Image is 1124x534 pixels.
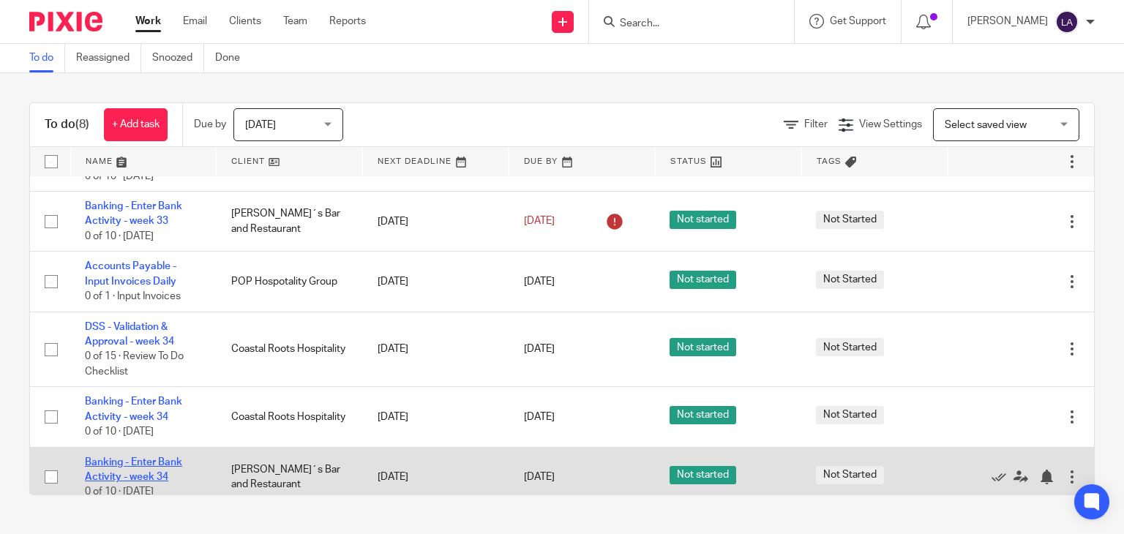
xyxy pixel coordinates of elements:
p: [PERSON_NAME] [967,14,1048,29]
a: Banking - Enter Bank Activity - week 34 [85,396,182,421]
td: Coastal Roots Hospitality [217,312,363,387]
img: svg%3E [1055,10,1079,34]
a: Accounts Payable - Input Invoices Daily [85,261,176,286]
a: Reassigned [76,44,141,72]
a: Email [183,14,207,29]
span: Not Started [816,406,884,424]
a: Done [215,44,251,72]
span: 0 of 10 · [DATE] [85,426,154,437]
td: Coastal Roots Hospitality [217,387,363,447]
a: Work [135,14,161,29]
span: Not started [670,338,736,356]
a: Banking - Enter Bank Activity - week 33 [85,201,182,226]
span: Not Started [816,211,884,229]
td: POP Hospotality Group [217,252,363,312]
a: DSS - Validation & Approval - week 34 [85,322,174,347]
a: Reports [329,14,366,29]
a: To do [29,44,65,72]
a: Banking - Enter Bank Activity - week 34 [85,457,182,482]
span: [DATE] [524,277,555,287]
span: Not started [670,466,736,484]
span: Select saved view [945,120,1027,130]
span: Not started [670,406,736,424]
span: Not Started [816,271,884,289]
a: + Add task [104,108,168,141]
img: Pixie [29,12,102,31]
span: 0 of 15 · Review To Do Checklist [85,351,184,377]
a: Snoozed [152,44,204,72]
a: Mark as done [992,470,1014,484]
h1: To do [45,117,89,132]
span: Not started [670,271,736,289]
span: [DATE] [524,344,555,354]
td: [DATE] [363,252,509,312]
input: Search [618,18,750,31]
span: [DATE] [524,472,555,482]
span: [DATE] [524,412,555,422]
span: 0 of 10 · [DATE] [85,171,154,181]
span: (8) [75,119,89,130]
a: Team [283,14,307,29]
span: 0 of 10 · [DATE] [85,486,154,497]
span: [DATE] [524,217,555,227]
span: Filter [804,119,828,129]
span: Get Support [830,16,886,26]
td: [DATE] [363,447,509,507]
span: [DATE] [245,120,276,130]
span: 0 of 10 · [DATE] [85,231,154,241]
td: [DATE] [363,192,509,252]
span: 0 of 1 · Input Invoices [85,291,181,301]
span: Not started [670,211,736,229]
td: [PERSON_NAME]´s Bar and Restaurant [217,192,363,252]
span: Not Started [816,466,884,484]
td: [PERSON_NAME]´s Bar and Restaurant [217,447,363,507]
a: Clients [229,14,261,29]
p: Due by [194,117,226,132]
span: Tags [817,157,842,165]
span: Not Started [816,338,884,356]
td: [DATE] [363,387,509,447]
td: [DATE] [363,312,509,387]
span: View Settings [859,119,922,129]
